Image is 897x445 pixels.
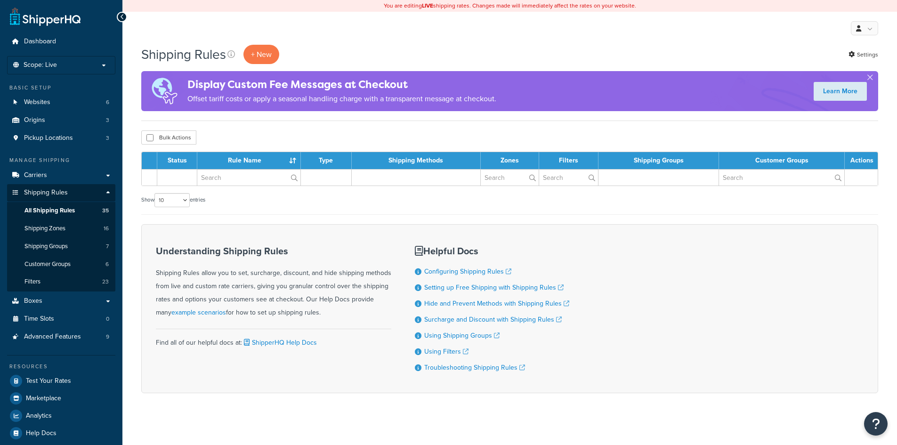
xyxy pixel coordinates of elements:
a: Learn More [814,82,867,101]
a: Shipping Groups 7 [7,238,115,255]
span: Time Slots [24,315,54,323]
span: 3 [106,116,109,124]
div: Find all of our helpful docs at: [156,329,391,349]
div: Manage Shipping [7,156,115,164]
li: Advanced Features [7,328,115,346]
button: Open Resource Center [864,412,888,436]
a: Help Docs [7,425,115,442]
span: All Shipping Rules [24,207,75,215]
a: All Shipping Rules 35 [7,202,115,219]
span: 23 [102,278,109,286]
th: Customer Groups [719,152,845,169]
div: Shipping Rules allow you to set, surcharge, discount, and hide shipping methods from live and cus... [156,246,391,319]
th: Type [301,152,352,169]
span: 6 [105,260,109,268]
span: Shipping Zones [24,225,65,233]
a: Time Slots 0 [7,310,115,328]
th: Status [157,152,197,169]
li: All Shipping Rules [7,202,115,219]
span: Customer Groups [24,260,71,268]
h3: Helpful Docs [415,246,569,256]
h1: Shipping Rules [141,45,226,64]
span: 35 [102,207,109,215]
li: Shipping Zones [7,220,115,237]
label: Show entries [141,193,205,207]
th: Shipping Methods [352,152,481,169]
b: LIVE [422,1,433,10]
li: Shipping Groups [7,238,115,255]
span: Scope: Live [24,61,57,69]
a: Carriers [7,167,115,184]
a: Using Shipping Groups [424,331,500,340]
a: Troubleshooting Shipping Rules [424,363,525,372]
a: Test Your Rates [7,372,115,389]
a: Boxes [7,292,115,310]
a: Setting up Free Shipping with Shipping Rules [424,283,564,292]
th: Shipping Groups [598,152,719,169]
a: Customer Groups 6 [7,256,115,273]
a: Shipping Zones 16 [7,220,115,237]
span: 9 [106,333,109,341]
input: Search [719,170,844,186]
a: ShipperHQ Home [10,7,81,26]
th: Zones [481,152,540,169]
span: Shipping Rules [24,189,68,197]
h4: Display Custom Fee Messages at Checkout [187,77,496,92]
span: Pickup Locations [24,134,73,142]
a: Settings [849,48,878,61]
li: Pickup Locations [7,129,115,147]
span: 3 [106,134,109,142]
p: Offset tariff costs or apply a seasonal handling charge with a transparent message at checkout. [187,92,496,105]
h3: Understanding Shipping Rules [156,246,391,256]
a: Filters 23 [7,273,115,291]
span: 16 [104,225,109,233]
input: Search [197,170,300,186]
span: 0 [106,315,109,323]
a: Surcharge and Discount with Shipping Rules [424,315,562,324]
span: Test Your Rates [26,377,71,385]
span: Origins [24,116,45,124]
span: Dashboard [24,38,56,46]
span: Shipping Groups [24,243,68,251]
span: 7 [106,243,109,251]
div: Basic Setup [7,84,115,92]
li: Time Slots [7,310,115,328]
span: Websites [24,98,50,106]
span: Carriers [24,171,47,179]
a: Hide and Prevent Methods with Shipping Rules [424,299,569,308]
li: Websites [7,94,115,111]
button: Bulk Actions [141,130,196,145]
a: ShipperHQ Help Docs [242,338,317,348]
span: Marketplace [26,395,61,403]
a: example scenarios [171,307,226,317]
a: Advanced Features 9 [7,328,115,346]
a: Analytics [7,407,115,424]
img: duties-banner-06bc72dcb5fe05cb3f9472aba00be2ae8eb53ab6f0d8bb03d382ba314ac3c341.png [141,71,187,111]
a: Shipping Rules [7,184,115,202]
span: 6 [106,98,109,106]
input: Search [481,170,539,186]
a: Configuring Shipping Rules [424,267,511,276]
th: Filters [539,152,598,169]
a: Using Filters [424,347,469,356]
th: Actions [845,152,878,169]
span: Boxes [24,297,42,305]
li: Filters [7,273,115,291]
span: Filters [24,278,40,286]
a: Origins 3 [7,112,115,129]
li: Customer Groups [7,256,115,273]
a: Marketplace [7,390,115,407]
a: Dashboard [7,33,115,50]
span: Analytics [26,412,52,420]
div: Resources [7,363,115,371]
select: Showentries [154,193,190,207]
th: Rule Name [197,152,301,169]
li: Origins [7,112,115,129]
li: Shipping Rules [7,184,115,291]
span: Help Docs [26,429,57,437]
